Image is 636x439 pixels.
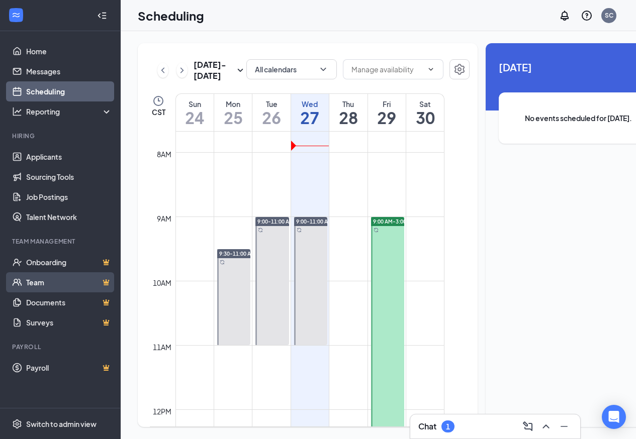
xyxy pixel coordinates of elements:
[152,95,164,107] svg: Clock
[538,418,554,434] button: ChevronUp
[151,342,173,353] div: 11am
[194,59,234,81] h3: [DATE] - [DATE]
[176,63,188,78] button: ChevronRight
[26,61,112,81] a: Messages
[26,81,112,101] a: Scheduling
[26,292,112,312] a: DocumentsCrown
[252,99,290,109] div: Tue
[427,65,435,73] svg: ChevronDown
[177,64,187,76] svg: ChevronRight
[26,252,112,272] a: OnboardingCrown
[26,147,112,167] a: Applicants
[520,418,536,434] button: ComposeMessage
[26,312,112,333] a: SurveysCrown
[246,59,337,79] button: All calendarsChevronDown
[540,420,552,432] svg: ChevronUp
[26,419,97,429] div: Switch to admin view
[26,167,112,187] a: Sourcing Tools
[176,94,214,131] a: August 24, 2025
[374,228,379,233] svg: Sync
[291,99,329,109] div: Wed
[522,420,534,432] svg: ComposeMessage
[220,260,225,265] svg: Sync
[446,422,450,431] div: 1
[214,99,252,109] div: Mon
[152,107,165,117] span: CST
[605,11,613,20] div: SC
[157,63,168,78] button: ChevronLeft
[12,343,110,351] div: Payroll
[351,64,423,75] input: Manage availability
[151,406,173,417] div: 12pm
[257,218,294,225] span: 9:00-11:00 AM
[453,63,466,75] svg: Settings
[368,94,406,131] a: August 29, 2025
[12,106,22,117] svg: Analysis
[406,94,444,131] a: August 30, 2025
[234,64,246,76] svg: SmallChevronDown
[297,228,302,233] svg: Sync
[26,358,112,378] a: PayrollCrown
[373,218,415,225] span: 9:00 AM-3:00 PM
[329,94,367,131] a: August 28, 2025
[155,213,173,224] div: 9am
[155,149,173,160] div: 8am
[258,228,263,233] svg: Sync
[329,109,367,126] h1: 28
[214,109,252,126] h1: 25
[329,99,367,109] div: Thu
[291,109,329,126] h1: 27
[291,94,329,131] a: August 27, 2025
[368,99,406,109] div: Fri
[151,277,173,288] div: 10am
[318,64,328,74] svg: ChevronDown
[296,218,332,225] span: 9:00-11:00 AM
[176,109,214,126] h1: 24
[11,10,21,20] svg: WorkstreamLogo
[12,419,22,429] svg: Settings
[406,99,444,109] div: Sat
[26,41,112,61] a: Home
[418,421,436,432] h3: Chat
[176,99,214,109] div: Sun
[558,420,570,432] svg: Minimize
[556,418,572,434] button: Minimize
[219,250,255,257] span: 9:30-11:00 AM
[406,109,444,126] h1: 30
[214,94,252,131] a: August 25, 2025
[26,272,112,292] a: TeamCrown
[449,59,470,79] button: Settings
[449,59,470,81] a: Settings
[252,94,290,131] a: August 26, 2025
[97,11,107,21] svg: Collapse
[26,106,113,117] div: Reporting
[138,7,204,24] h1: Scheduling
[12,237,110,246] div: Team Management
[158,64,168,76] svg: ChevronLeft
[252,109,290,126] h1: 26
[559,10,571,22] svg: Notifications
[602,405,626,429] div: Open Intercom Messenger
[12,132,110,140] div: Hiring
[26,187,112,207] a: Job Postings
[581,10,593,22] svg: QuestionInfo
[26,207,112,227] a: Talent Network
[368,109,406,126] h1: 29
